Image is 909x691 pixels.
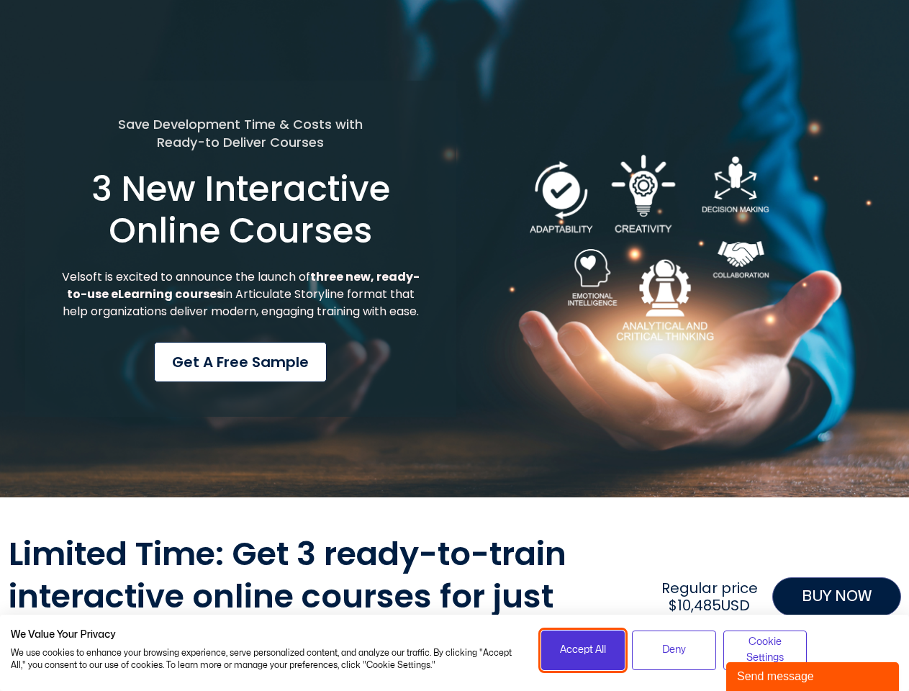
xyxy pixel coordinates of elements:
iframe: chat widget [726,659,902,691]
h5: Save Development Time & Costs with Ready-to Deliver Courses [60,115,422,151]
a: BUY NOW [772,577,901,616]
span: Deny [662,642,686,658]
button: Deny all cookies [632,631,716,670]
span: BUY NOW [802,585,872,608]
p: We use cookies to enhance your browsing experience, serve personalized content, and analyze our t... [11,647,520,672]
a: Get a Free Sample [154,342,327,382]
button: Accept all cookies [541,631,625,670]
p: Velsoft is excited to announce the launch of in Articulate Storyline format that help organizatio... [60,268,422,320]
span: Cookie Settings [733,634,798,667]
h2: Limited Time: Get 3 ready-to-train interactive online courses for just $3,300USD [9,533,648,660]
h2: We Value Your Privacy [11,628,520,641]
strong: three new, ready-to-use eLearning courses [67,268,420,302]
span: Accept All [560,642,606,658]
h2: Regular price $10,485USD [654,579,764,614]
button: Adjust cookie preferences [723,631,808,670]
h1: 3 New Interactive Online Courses [60,168,422,251]
span: Get a Free Sample [172,351,309,373]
